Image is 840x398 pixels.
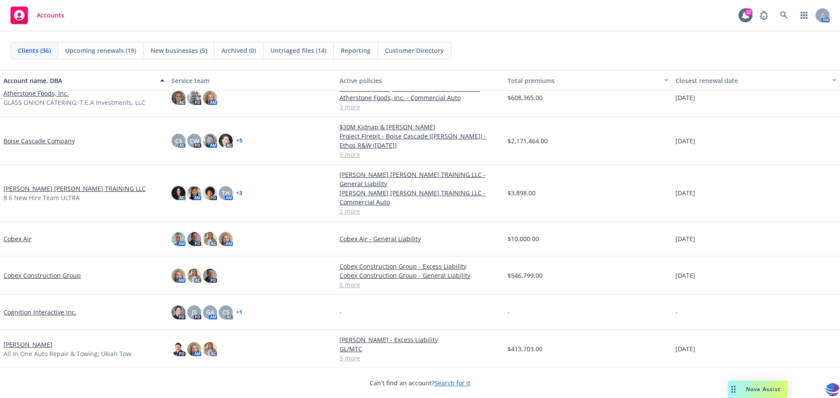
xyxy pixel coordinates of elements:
[339,132,500,150] a: Project Firepit - Boise Cascade ([PERSON_NAME]) - Ethos R&W ([DATE])
[434,379,470,387] a: Search for it
[504,70,672,91] button: Total premiums
[192,308,197,317] span: JS
[175,136,182,145] span: CS
[675,344,695,353] span: [DATE]
[187,91,201,105] img: photo
[203,186,217,200] img: photo
[675,188,695,197] span: [DATE]
[236,138,242,143] a: + 5
[187,232,201,246] img: photo
[203,91,217,105] img: photo
[221,46,256,55] span: Archived (0)
[203,232,217,246] img: photo
[745,8,752,16] div: 32
[37,12,64,19] span: Accounts
[236,310,242,315] a: + 1
[339,76,500,85] div: Active policies
[339,308,342,317] span: -
[171,91,185,105] img: photo
[675,136,695,145] span: [DATE]
[219,134,233,148] img: photo
[3,340,52,349] a: [PERSON_NAME]
[270,46,326,55] span: Untriaged files (14)
[341,46,371,55] span: Reporting
[339,207,500,216] a: 2 more
[507,308,510,317] span: -
[171,305,185,319] img: photo
[189,136,199,145] span: CW
[339,335,500,344] a: [PERSON_NAME] - Excess Liability
[672,70,840,91] button: Closest renewal date
[775,7,793,24] a: Search
[3,349,131,358] span: All In One Auto Repair & Towing; Ukiah Tow
[3,234,31,243] a: Cobex Air
[171,232,185,246] img: photo
[222,188,230,197] span: TH
[385,46,444,55] span: Customer Directory
[65,46,136,55] span: Upcoming renewals (19)
[507,93,542,102] span: $608,365.00
[3,193,80,202] span: 8 6 New Hire Team ULTRA
[675,234,695,243] span: [DATE]
[7,3,68,28] a: Accounts
[339,262,500,271] a: Cobex Construction Group - Excess Liability
[171,342,185,356] img: photo
[187,269,201,283] img: photo
[728,381,739,398] div: Drag to move
[746,385,780,393] span: Nova Assist
[339,344,500,353] a: GL/MTC
[507,344,542,353] span: $413,703.00
[203,342,217,356] img: photo
[675,271,695,280] span: [DATE]
[3,98,145,107] span: GLASS ONION CATERING; T.E.A Investments, LLC
[728,381,787,398] button: Nova Assist
[507,76,659,85] div: Total premiums
[755,7,773,24] a: Report a Bug
[825,382,840,398] img: svg+xml;base64,PHN2ZyB3aWR0aD0iMzQiIGhlaWdodD0iMzQiIHZpZXdCb3g9IjAgMCAzNCAzNCIgZmlsbD0ibm9uZSIgeG...
[507,271,542,280] span: $546,799.00
[339,271,500,280] a: Cobex Construction Group - General Liability
[507,234,539,243] span: $10,000.00
[507,188,535,197] span: $3,898.00
[507,136,548,145] span: $2,171,464.00
[171,186,185,200] img: photo
[675,76,827,85] div: Closest renewal date
[3,271,81,280] a: Cobex Construction Group
[206,308,214,317] span: GA
[795,7,813,24] a: Switch app
[187,342,201,356] img: photo
[339,234,500,243] a: Cobex Air - General Liability
[339,93,500,102] a: Atherstone Foods, Inc. - Commercial Auto
[336,70,504,91] button: Active policies
[339,170,500,188] a: [PERSON_NAME] [PERSON_NAME] TRAINING LLC - General Liability
[168,70,336,91] button: Service team
[18,46,51,55] span: Clients (36)
[675,308,678,317] span: -
[339,102,500,111] a: 3 more
[3,308,77,317] a: Cognition Interactive Inc.
[3,136,75,145] a: Boise Cascade Company
[171,269,185,283] img: photo
[187,186,201,200] img: photo
[171,76,332,85] div: Service team
[339,353,500,363] a: 5 more
[222,308,230,317] span: CS
[3,184,146,193] a: [PERSON_NAME] [PERSON_NAME] TRAINING LLC
[339,150,500,159] a: 5 more
[339,188,500,207] a: [PERSON_NAME] [PERSON_NAME] TRAINING LLC - Commercial Auto
[203,269,217,283] img: photo
[339,280,500,289] a: 6 more
[3,89,69,98] a: Atherstone Foods, Inc.
[3,76,155,85] div: Account name, DBA
[236,190,242,196] a: + 3
[675,93,695,102] span: [DATE]
[339,122,500,132] a: $30M Kidnap & [PERSON_NAME]
[203,134,217,148] img: photo
[150,46,207,55] span: New businesses (5)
